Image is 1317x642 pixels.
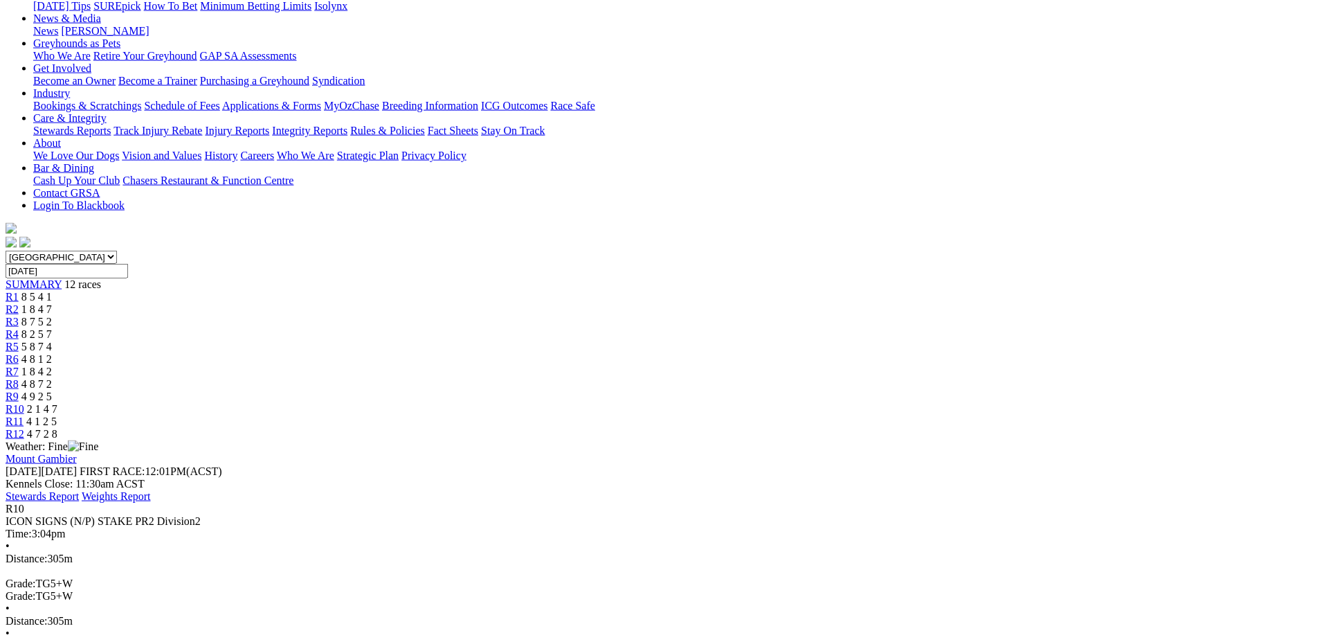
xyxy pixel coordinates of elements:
a: Bar & Dining [33,162,94,174]
span: 8 5 4 1 [21,291,52,303]
div: About [33,150,1311,162]
a: R7 [6,366,19,377]
input: Select date [6,264,128,278]
a: Stay On Track [481,125,545,136]
a: Integrity Reports [272,125,347,136]
a: GAP SA Assessments [200,50,297,62]
span: Weather: Fine [6,440,98,452]
a: Race Safe [550,100,594,112]
div: TG5+W [6,590,1311,603]
div: Get Involved [33,75,1311,87]
a: R6 [6,353,19,365]
div: Care & Integrity [33,125,1311,137]
span: • [6,603,10,614]
div: ICON SIGNS (N/P) STAKE PR2 Division2 [6,515,1311,528]
div: 305m [6,615,1311,627]
a: News & Media [33,12,101,24]
span: Time: [6,528,32,540]
a: About [33,137,61,149]
a: R12 [6,428,24,440]
span: Grade: [6,590,36,602]
a: Greyhounds as Pets [33,37,120,49]
a: SUMMARY [6,278,62,290]
span: 4 9 2 5 [21,391,52,402]
span: 4 7 2 8 [27,428,57,440]
span: 4 8 7 2 [21,378,52,390]
span: 1 8 4 7 [21,303,52,315]
a: Track Injury Rebate [113,125,202,136]
a: Get Involved [33,62,91,74]
img: facebook.svg [6,237,17,248]
a: Purchasing a Greyhound [200,75,309,87]
span: • [6,540,10,552]
a: Applications & Forms [222,100,321,112]
div: News & Media [33,25,1311,37]
span: 12 races [64,278,101,290]
a: ICG Outcomes [481,100,547,112]
a: R9 [6,391,19,402]
a: R8 [6,378,19,390]
a: Stewards Report [6,490,79,502]
a: Who We Are [33,50,91,62]
a: R1 [6,291,19,303]
a: Login To Blackbook [33,199,125,211]
div: 305m [6,553,1311,565]
a: R4 [6,328,19,340]
a: Chasers Restaurant & Function Centre [122,175,293,186]
a: Breeding Information [382,100,478,112]
a: R10 [6,403,24,415]
a: Rules & Policies [350,125,425,136]
a: Syndication [312,75,365,87]
div: 3:04pm [6,528,1311,540]
a: History [204,150,237,161]
a: Mount Gambier [6,453,77,465]
a: Careers [240,150,274,161]
div: TG5+W [6,578,1311,590]
a: Become an Owner [33,75,116,87]
div: Greyhounds as Pets [33,50,1311,62]
a: Vision and Values [122,150,201,161]
span: 1 8 4 2 [21,366,52,377]
a: Strategic Plan [337,150,399,161]
a: Weights Report [82,490,151,502]
span: [DATE] [6,465,42,477]
a: R2 [6,303,19,315]
a: We Love Our Dogs [33,150,119,161]
a: Who We Are [277,150,334,161]
div: Industry [33,100,1311,112]
span: Grade: [6,578,36,589]
a: R3 [6,316,19,328]
a: Injury Reports [205,125,269,136]
a: Schedule of Fees [144,100,219,112]
span: R10 [6,503,24,515]
a: [PERSON_NAME] [61,25,149,37]
span: [DATE] [6,465,77,477]
a: Contact GRSA [33,187,100,199]
a: MyOzChase [324,100,379,112]
a: Stewards Reports [33,125,111,136]
span: 8 7 5 2 [21,316,52,328]
a: R5 [6,341,19,353]
a: Bookings & Scratchings [33,100,141,112]
a: R11 [6,416,24,427]
a: Care & Integrity [33,112,107,124]
span: 5 8 7 4 [21,341,52,353]
span: 8 2 5 7 [21,328,52,340]
div: Bar & Dining [33,175,1311,187]
a: Privacy Policy [401,150,466,161]
a: Cash Up Your Club [33,175,120,186]
img: logo-grsa-white.png [6,223,17,234]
